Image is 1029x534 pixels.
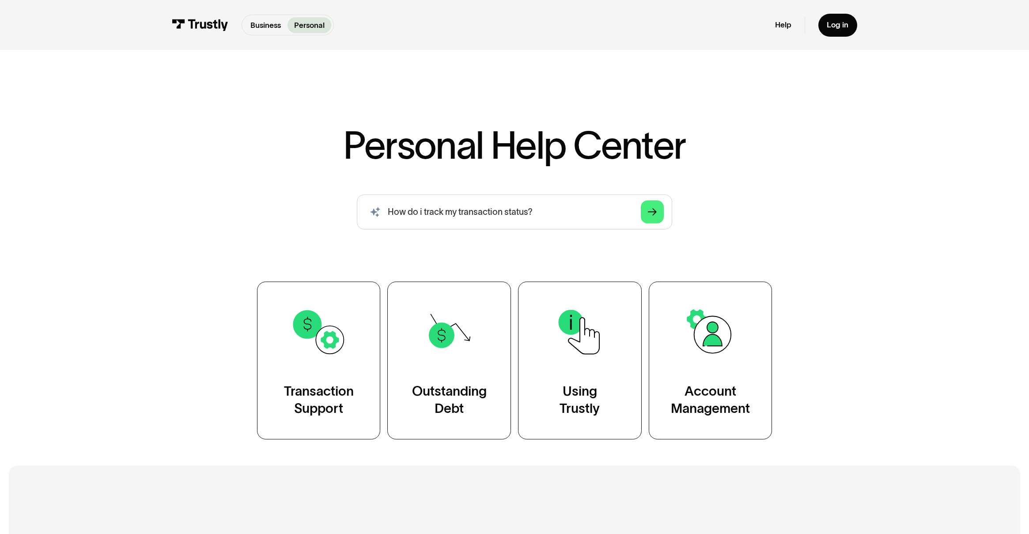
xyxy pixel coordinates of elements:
[775,20,791,30] a: Help
[288,17,331,33] a: Personal
[244,17,288,33] a: Business
[827,20,848,30] div: Log in
[250,19,281,31] p: Business
[387,282,511,439] a: OutstandingDebt
[357,195,672,229] form: Search
[412,382,487,417] div: Outstanding Debt
[671,382,750,417] div: Account Management
[343,126,685,164] h1: Personal Help Center
[172,19,228,31] img: Trustly Logo
[518,282,642,439] a: UsingTrustly
[357,195,672,229] input: search
[257,282,381,439] a: TransactionSupport
[649,282,772,439] a: AccountManagement
[284,382,354,417] div: Transaction Support
[294,19,325,31] p: Personal
[818,14,857,37] a: Log in
[560,382,600,417] div: Using Trustly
